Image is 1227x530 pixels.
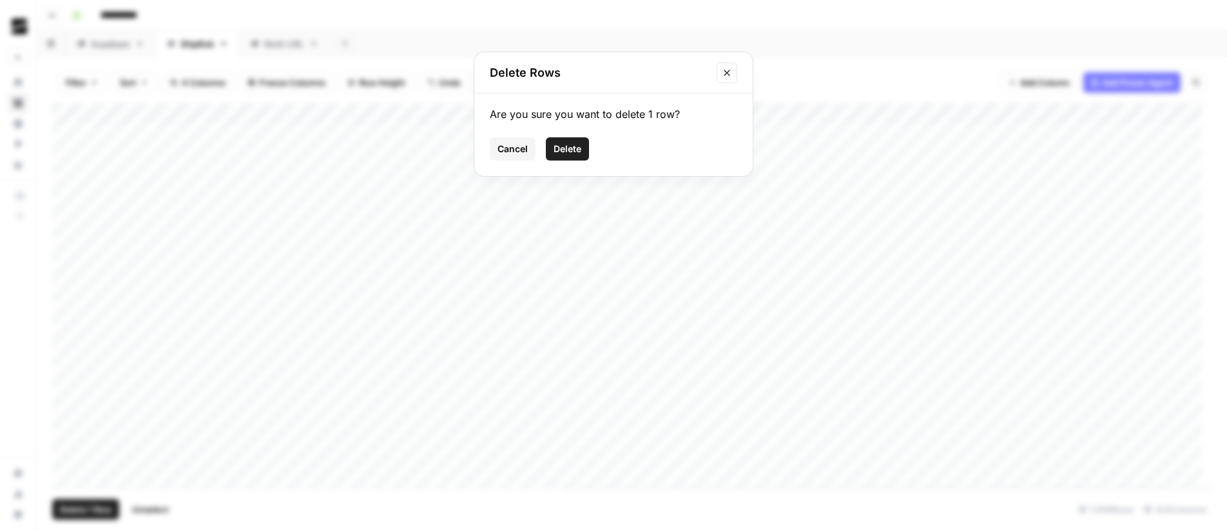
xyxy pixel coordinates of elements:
button: Delete [546,137,589,161]
h2: Delete Rows [490,64,709,82]
span: Cancel [498,142,528,155]
button: Cancel [490,137,536,161]
div: Are you sure you want to delete 1 row? [490,106,737,122]
span: Delete [554,142,581,155]
button: Close modal [717,63,737,83]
